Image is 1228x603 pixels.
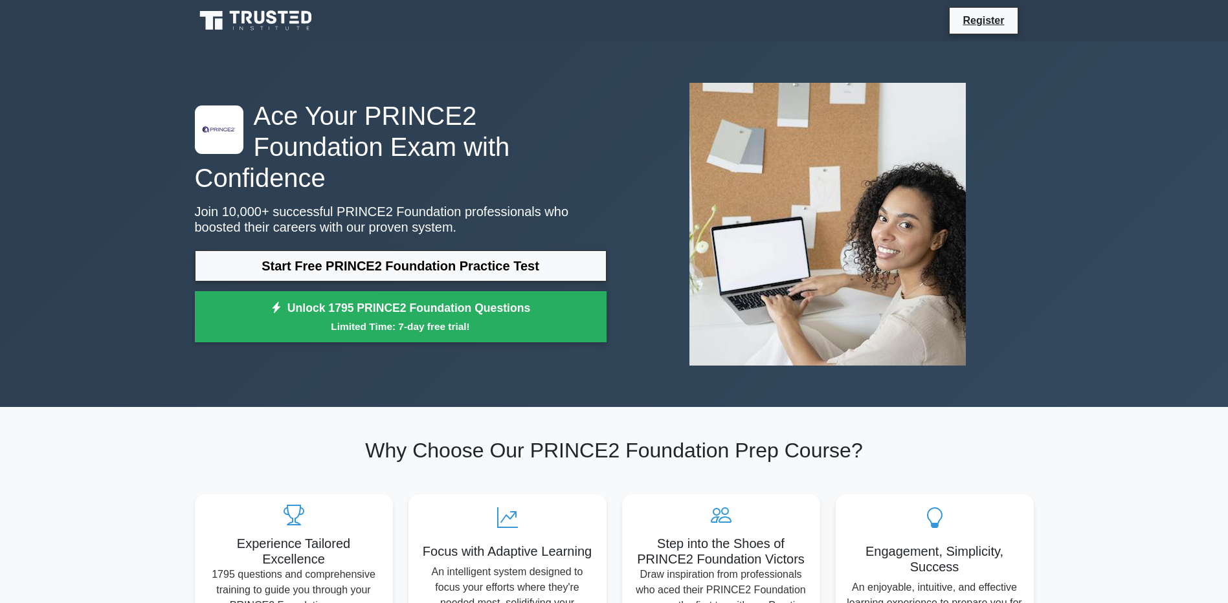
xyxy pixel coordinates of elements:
p: Join 10,000+ successful PRINCE2 Foundation professionals who boosted their careers with our prove... [195,204,607,235]
small: Limited Time: 7-day free trial! [211,319,590,334]
h5: Experience Tailored Excellence [205,536,383,567]
a: Start Free PRINCE2 Foundation Practice Test [195,250,607,281]
h5: Focus with Adaptive Learning [419,543,596,559]
h5: Step into the Shoes of PRINCE2 Foundation Victors [632,536,810,567]
h5: Engagement, Simplicity, Success [846,543,1023,575]
h2: Why Choose Our PRINCE2 Foundation Prep Course? [195,438,1034,463]
a: Register [955,12,1012,28]
h1: Ace Your PRINCE2 Foundation Exam with Confidence [195,100,607,193]
a: Unlock 1795 PRINCE2 Foundation QuestionsLimited Time: 7-day free trial! [195,291,607,343]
